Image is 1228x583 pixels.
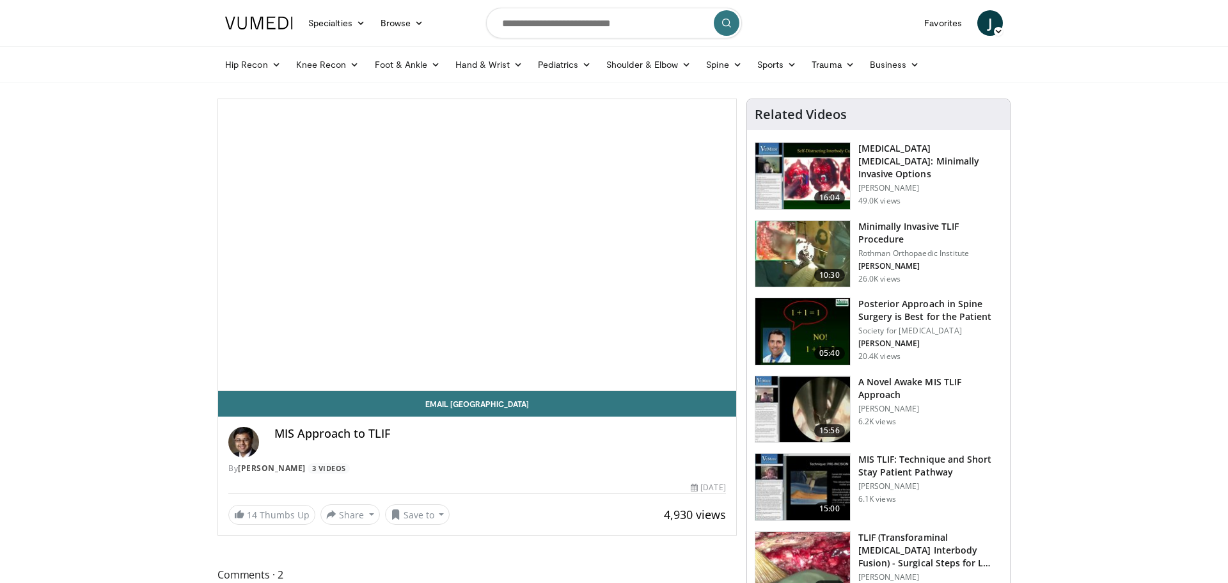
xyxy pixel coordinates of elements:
button: Save to [385,504,450,525]
a: Hip Recon [217,52,288,77]
div: By [228,463,726,474]
h4: Related Videos [755,107,847,122]
a: 10:30 Minimally Invasive TLIF Procedure Rothman Orthopaedic Institute [PERSON_NAME] 26.0K views [755,220,1002,288]
a: Specialties [301,10,373,36]
h3: Posterior Approach in Spine Surgery is Best for the Patient [858,298,1002,323]
p: [PERSON_NAME] [858,404,1002,414]
p: [PERSON_NAME] [858,183,1002,193]
a: [PERSON_NAME] [238,463,306,474]
a: 15:00 MIS TLIF: Technique and Short Stay Patient Pathway [PERSON_NAME] 6.1K views [755,453,1002,521]
p: [PERSON_NAME] [858,572,1002,582]
a: Knee Recon [288,52,367,77]
p: [PERSON_NAME] [858,339,1002,349]
a: Business [862,52,927,77]
img: ander_3.png.150x105_q85_crop-smart_upscale.jpg [755,221,850,287]
a: Pediatrics [530,52,599,77]
h3: Minimally Invasive TLIF Procedure [858,220,1002,246]
span: 14 [247,509,257,521]
a: 05:40 Posterior Approach in Spine Surgery is Best for the Patient Society for [MEDICAL_DATA] [PER... [755,298,1002,365]
span: 4,930 views [664,507,726,522]
p: Society for [MEDICAL_DATA] [858,326,1002,336]
p: Rothman Orthopaedic Institute [858,248,1002,259]
div: [DATE] [691,482,725,493]
p: 6.2K views [858,417,896,427]
a: 15:56 A Novel Awake MIS TLIF Approach [PERSON_NAME] 6.2K views [755,376,1002,443]
button: Share [320,504,380,525]
h3: A Novel Awake MIS TLIF Approach [858,376,1002,401]
a: 14 Thumbs Up [228,505,315,525]
a: Hand & Wrist [448,52,530,77]
a: Browse [373,10,432,36]
a: Favorites [917,10,970,36]
a: 16:04 [MEDICAL_DATA] [MEDICAL_DATA]: Minimally Invasive Options [PERSON_NAME] 49.0K views [755,142,1002,210]
a: Trauma [804,52,862,77]
span: 10:30 [814,269,845,282]
img: 3b6f0384-b2b2-4baa-b997-2e524ebddc4b.150x105_q85_crop-smart_upscale.jpg [755,298,850,365]
p: 6.1K views [858,494,896,504]
img: Avatar [228,427,259,458]
a: Foot & Ankle [367,52,448,77]
span: 16:04 [814,191,845,204]
span: Comments 2 [217,566,737,583]
a: 3 Videos [308,463,350,474]
input: Search topics, interventions [486,8,742,38]
a: Sports [750,52,805,77]
span: 15:00 [814,502,845,515]
p: [PERSON_NAME] [858,481,1002,491]
img: 8489bd19-a84b-4434-a86a-7de0a56b3dc4.150x105_q85_crop-smart_upscale.jpg [755,376,850,443]
a: Email [GEOGRAPHIC_DATA] [218,391,736,417]
img: 9f1438f7-b5aa-4a55-ab7b-c34f90e48e66.150x105_q85_crop-smart_upscale.jpg [755,143,850,209]
p: 49.0K views [858,196,901,206]
h4: MIS Approach to TLIF [274,427,726,441]
a: Shoulder & Elbow [599,52,698,77]
p: 26.0K views [858,274,901,284]
h3: [MEDICAL_DATA] [MEDICAL_DATA]: Minimally Invasive Options [858,142,1002,180]
img: VuMedi Logo [225,17,293,29]
span: 15:56 [814,424,845,437]
p: [PERSON_NAME] [858,261,1002,271]
a: Spine [698,52,749,77]
a: J [977,10,1003,36]
video-js: Video Player [218,99,736,391]
h3: TLIF (Transforaminal [MEDICAL_DATA] Interbody Fusion) - Surgical Steps for L… [858,531,1002,570]
img: 54eed2fc-7c0d-4187-8b7c-570f4b9f590a.150x105_q85_crop-smart_upscale.jpg [755,454,850,520]
span: 05:40 [814,347,845,360]
h3: MIS TLIF: Technique and Short Stay Patient Pathway [858,453,1002,479]
p: 20.4K views [858,351,901,362]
